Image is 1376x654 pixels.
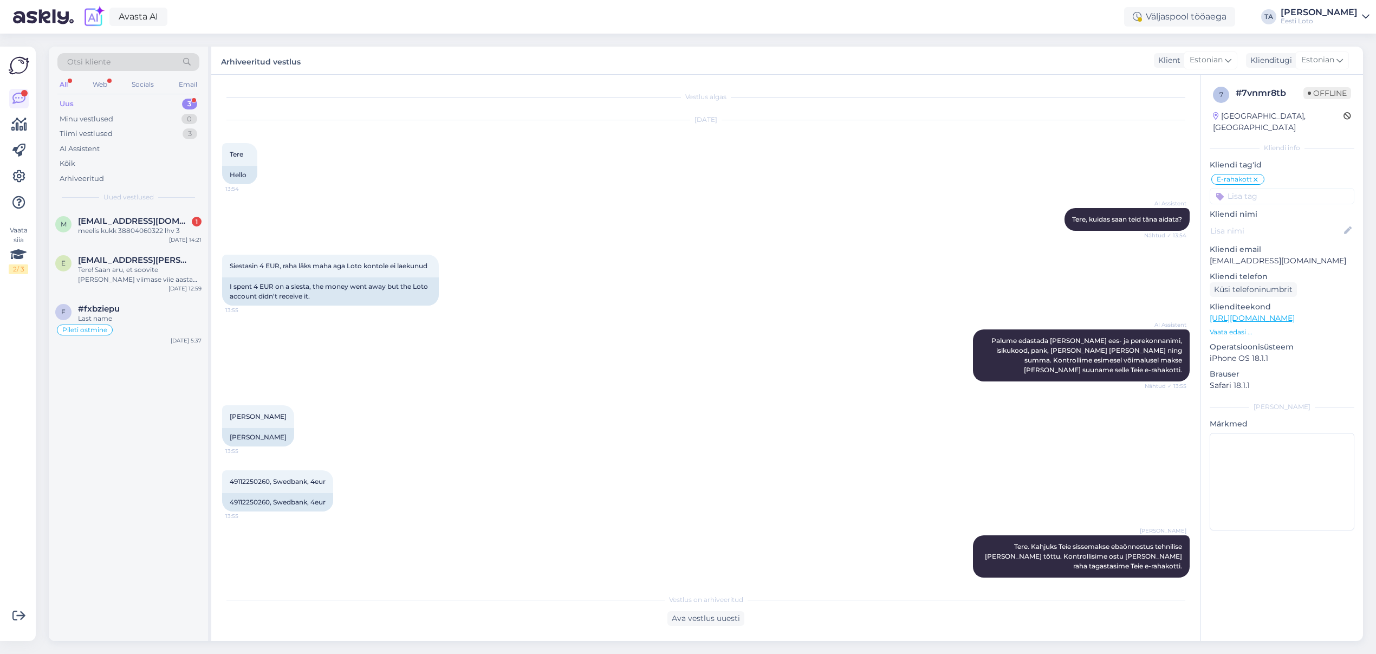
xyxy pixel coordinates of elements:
div: Väljaspool tööaega [1124,7,1235,27]
div: [DATE] 12:59 [168,284,202,293]
div: Socials [129,77,156,92]
div: [DATE] 14:21 [169,236,202,244]
span: Estonian [1190,54,1223,66]
span: Otsi kliente [67,56,111,68]
div: 1 [192,217,202,226]
span: Vestlus on arhiveeritud [669,595,743,605]
span: 7 [1219,90,1223,99]
div: Klienditugi [1246,55,1292,66]
div: Vestlus algas [222,92,1190,102]
div: Web [90,77,109,92]
img: Askly Logo [9,55,29,76]
div: Eesti Loto [1281,17,1358,25]
span: 13:54 [225,185,266,193]
div: [DATE] 5:37 [171,336,202,345]
p: Operatsioonisüsteem [1210,341,1354,353]
span: AI Assistent [1146,321,1186,329]
span: 13:55 [225,447,266,455]
div: Küsi telefoninumbrit [1210,282,1297,297]
span: Uued vestlused [103,192,154,202]
div: I spent 4 EUR on a siesta, the money went away but the Loto account didn't receive it. [222,277,439,306]
div: [PERSON_NAME] [1210,402,1354,412]
a: [PERSON_NAME]Eesti Loto [1281,8,1369,25]
div: Kliendi info [1210,143,1354,153]
span: #fxbziepu [78,304,120,314]
a: [URL][DOMAIN_NAME] [1210,313,1295,323]
p: Kliendi telefon [1210,271,1354,282]
span: Palume edastada [PERSON_NAME] ees- ja perekonnanimi, isikukood, pank, [PERSON_NAME] [PERSON_NAME]... [991,336,1184,374]
div: [GEOGRAPHIC_DATA], [GEOGRAPHIC_DATA] [1213,111,1343,133]
div: Kõik [60,158,75,169]
div: Ava vestlus uuesti [667,611,744,626]
input: Lisa nimi [1210,225,1342,237]
span: 13:55 [225,306,266,314]
div: Tiimi vestlused [60,128,113,139]
div: [PERSON_NAME] [222,428,294,446]
div: Uus [60,99,74,109]
span: f [61,308,66,316]
input: Lisa tag [1210,188,1354,204]
p: iPhone OS 18.1.1 [1210,353,1354,364]
span: 49112250260, Swedbank, 4eur [230,477,326,485]
p: Märkmed [1210,418,1354,430]
div: Last name [78,314,202,323]
div: Minu vestlused [60,114,113,125]
span: Estonian [1301,54,1334,66]
div: 2 / 3 [9,264,28,274]
div: All [57,77,70,92]
p: Vaata edasi ... [1210,327,1354,337]
div: Klient [1154,55,1180,66]
p: Brauser [1210,368,1354,380]
div: Arhiveeritud [60,173,104,184]
span: [PERSON_NAME] [230,412,287,420]
div: Tere! Saan aru, et soovite [PERSON_NAME] viimase viie aasta väljavõtet sissemaksete, väljamaksete... [78,265,202,284]
img: explore-ai [82,5,105,28]
span: Nähtud ✓ 13:58 [1145,578,1186,586]
p: Kliendi nimi [1210,209,1354,220]
div: Hello [222,166,257,184]
span: Siestasin 4 EUR, raha läks maha aga Loto kontole ei laekunud [230,262,427,270]
div: 3 [183,128,197,139]
span: m [61,220,67,228]
span: AI Assistent [1146,199,1186,208]
label: Arhiveeritud vestlus [221,53,301,68]
p: Safari 18.1.1 [1210,380,1354,391]
span: 13:55 [225,512,266,520]
span: Tere [230,150,243,158]
span: Nähtud ✓ 13:54 [1144,231,1186,239]
div: TA [1261,9,1276,24]
div: AI Assistent [60,144,100,154]
div: Vaata siia [9,225,28,274]
span: Pileti ostmine [62,327,107,333]
div: 3 [182,99,197,109]
span: Tere, kuidas saan teid täna aidata? [1072,215,1182,223]
div: 49112250260, Swedbank, 4eur [222,493,333,511]
p: Kliendi email [1210,244,1354,255]
div: 0 [181,114,197,125]
span: even.aruoja@mail.ee [78,255,191,265]
div: Email [177,77,199,92]
span: E-rahakott [1217,176,1252,183]
span: Nähtud ✓ 13:55 [1145,382,1186,390]
a: Avasta AI [109,8,167,26]
span: Tere. Kahjuks Teie sissemakse ebaõnnestus tehnilise [PERSON_NAME] tõttu. Kontrollisime ostu [PERS... [985,542,1184,570]
div: meelis kukk 38804060322 lhv 3 [78,226,202,236]
span: mell1988@hotmail.com [78,216,191,226]
div: # 7vnmr8tb [1236,87,1303,100]
p: Klienditeekond [1210,301,1354,313]
span: e [61,259,66,267]
span: [PERSON_NAME] [1140,527,1186,535]
div: [DATE] [222,115,1190,125]
span: Offline [1303,87,1351,99]
div: [PERSON_NAME] [1281,8,1358,17]
p: [EMAIL_ADDRESS][DOMAIN_NAME] [1210,255,1354,267]
p: Kliendi tag'id [1210,159,1354,171]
